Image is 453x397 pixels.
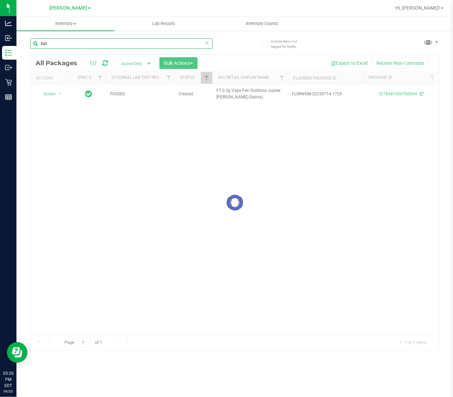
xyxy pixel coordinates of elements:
iframe: Resource center [7,342,27,363]
p: 09/20 [3,389,13,394]
span: Inventory [16,21,115,27]
inline-svg: Inbound [5,35,12,41]
inline-svg: Retail [5,79,12,86]
span: Include items not tagged for facility [271,39,305,49]
span: Hi, [PERSON_NAME]! [395,5,440,11]
span: Inventory Counts [237,21,287,27]
input: Search Package ID, Item Name, SKU, Lot or Part Number... [30,38,213,49]
inline-svg: Inventory [5,49,12,56]
span: Lab Results [143,21,184,27]
a: Inventory [16,16,115,31]
inline-svg: Outbound [5,64,12,71]
a: Inventory Counts [213,16,311,31]
a: Lab Results [115,16,213,31]
inline-svg: Analytics [5,20,12,27]
span: [PERSON_NAME] [49,5,87,11]
p: 05:26 PM EDT [3,370,13,389]
inline-svg: Reports [5,94,12,100]
span: Clear [205,38,210,47]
